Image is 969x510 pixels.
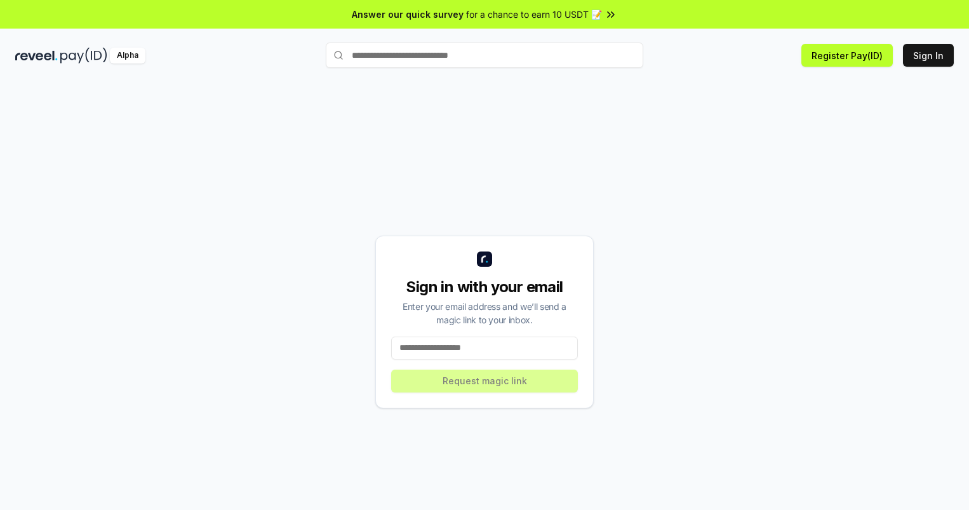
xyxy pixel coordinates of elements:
img: reveel_dark [15,48,58,64]
button: Register Pay(ID) [801,44,893,67]
span: Answer our quick survey [352,8,464,21]
button: Sign In [903,44,954,67]
div: Sign in with your email [391,277,578,297]
span: for a chance to earn 10 USDT 📝 [466,8,602,21]
div: Enter your email address and we’ll send a magic link to your inbox. [391,300,578,326]
img: pay_id [60,48,107,64]
div: Alpha [110,48,145,64]
img: logo_small [477,252,492,267]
